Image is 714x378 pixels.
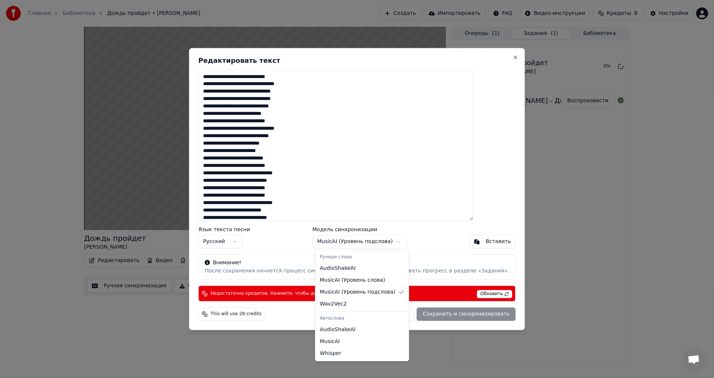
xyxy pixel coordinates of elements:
span: Wav2Vec2 [320,300,347,308]
span: MusicAI [320,338,340,345]
span: MusicAI ( Уровень слова ) [320,277,385,284]
span: Whisper [320,350,341,357]
span: AudioShakeAI [320,265,356,272]
span: AudioShakeAI [320,326,356,333]
span: MusicAI ( Уровень подслова ) [320,288,395,296]
div: Ручные слова [317,252,407,262]
div: Автослова [317,313,407,324]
